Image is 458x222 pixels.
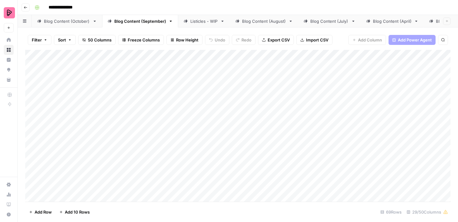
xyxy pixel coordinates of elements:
span: Sort [58,37,66,43]
div: Blog Content (September) [114,18,166,24]
span: Export CSV [268,37,290,43]
a: Blog Content (September) [102,15,178,27]
button: Row Height [166,35,203,45]
button: Undo [205,35,229,45]
div: 69 Rows [378,207,404,217]
a: Listicles - WIP [178,15,230,27]
span: Filter [32,37,42,43]
div: 29/50 Columns [404,207,451,217]
a: Blog Content (August) [230,15,298,27]
div: Blog Content (October) [44,18,90,24]
img: Preply Logo [4,7,15,18]
a: Blog Content (April) [361,15,424,27]
div: Blog Content (April) [373,18,412,24]
span: Add 10 Rows [65,209,90,215]
span: Add Row [35,209,52,215]
a: Your Data [4,75,14,85]
a: Learning Hub [4,200,14,210]
div: Blog Content (July) [310,18,349,24]
button: 50 Columns [78,35,116,45]
a: Settings [4,180,14,190]
button: Sort [54,35,76,45]
button: Filter [28,35,51,45]
span: 50 Columns [88,37,112,43]
button: Add Column [348,35,386,45]
button: Freeze Columns [118,35,164,45]
a: Browse [4,45,14,55]
span: Import CSV [306,37,328,43]
a: Blog Content (July) [298,15,361,27]
span: Undo [215,37,225,43]
button: Add Power Agent [389,35,436,45]
span: Add Column [358,37,382,43]
span: Redo [241,37,251,43]
a: Usage [4,190,14,200]
button: Redo [232,35,255,45]
span: Row Height [176,37,198,43]
div: Listicles - WIP [190,18,218,24]
button: Add Row [25,207,55,217]
span: Freeze Columns [128,37,160,43]
button: Export CSV [258,35,294,45]
a: Home [4,35,14,45]
a: Insights [4,55,14,65]
a: Opportunities [4,65,14,75]
a: Blog Content (October) [32,15,102,27]
div: Blog Content (August) [242,18,286,24]
button: Help + Support [4,210,14,220]
button: Workspace: Preply [4,5,14,21]
span: Add Power Agent [398,37,432,43]
button: Import CSV [296,35,332,45]
button: Add 10 Rows [55,207,93,217]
